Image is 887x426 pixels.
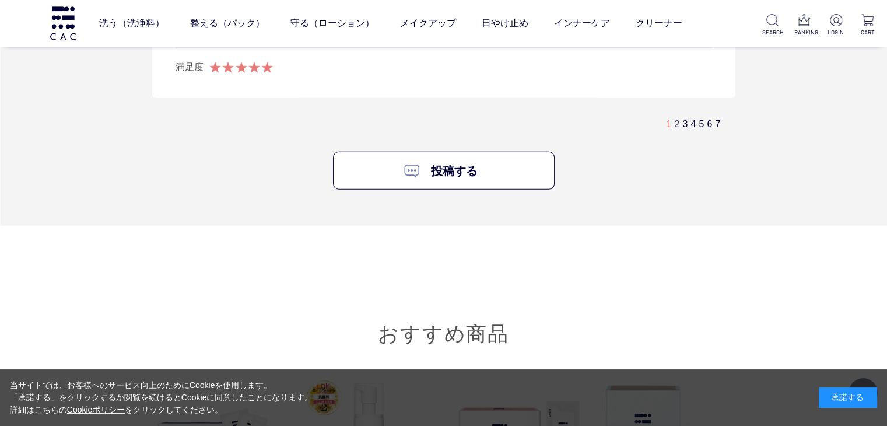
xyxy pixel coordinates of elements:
a: CART [857,14,878,37]
a: Cookieポリシー [67,405,125,414]
a: メイクアップ [400,7,456,40]
a: RANKING [794,14,815,37]
p: RANKING [794,28,815,37]
p: CART [857,28,878,37]
p: SEARCH [762,28,783,37]
div: 承諾する [819,387,877,408]
img: logo [48,6,78,40]
a: 2 [674,119,679,129]
div: 当サイトでは、お客様へのサービス向上のためにCookieを使用します。 「承諾する」をクリックするか閲覧を続けるとCookieに同意したことになります。 詳細はこちらの をクリックしてください。 [10,379,313,416]
a: 5 [699,119,704,129]
a: インナーケア [554,7,610,40]
a: 整える（パック） [190,7,265,40]
a: 日やけ止め [482,7,528,40]
a: 3 [682,119,688,129]
a: 7 [715,119,720,129]
a: クリーナー [636,7,682,40]
div: 満足度 [176,60,204,74]
a: 4 [690,119,696,129]
a: SEARCH [762,14,783,37]
a: おすすめ商品 [378,320,509,345]
p: LOGIN [826,28,846,37]
a: 6 [707,119,712,129]
a: 投稿する [333,152,555,190]
a: 洗う（洗浄料） [99,7,164,40]
span: 1 [666,119,671,129]
a: 守る（ローション） [290,7,374,40]
a: LOGIN [826,14,846,37]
